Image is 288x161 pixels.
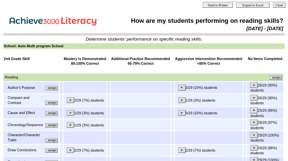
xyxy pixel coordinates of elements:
td: 2/29 (7%) students [63,94,106,106]
input: + [67,122,74,128]
input: Close [273,3,285,8]
td: Mastery is Demonstrated 80-100% Correct [63,56,106,66]
td: How are my students performing on reading skills? [116,17,284,25]
td: 2/29 (7%) students [63,145,106,156]
input: Assign additional materials that assess this skill. [45,101,58,105]
input: + [67,147,74,153]
td: No Items Completed [247,56,283,66]
td: Reading [4,74,143,80]
td: Draw Conclusions [7,147,41,153]
td: 25/29 (86%) students [247,107,283,118]
input: Assign additional materials that assess this skill. [270,75,282,80]
td: 28/29 (97%) students [247,119,283,130]
td: 3/29 (10%) students [175,82,243,93]
td: Determine students' performance on specific reading skills. [4,37,284,42]
td: Additional Practice Recommended 65-79% Correct [111,56,170,66]
td: Compare and Contrast [7,95,43,105]
td: 25/29 (86%) students [247,145,283,156]
td: Chronology/Sequence [7,122,43,128]
td: Author's Purpose [7,85,43,91]
td: 26/29 (90%) students [247,82,283,93]
td: 1/29 (3%) students [63,119,106,130]
input: + [67,97,74,103]
input: + [250,145,258,151]
input: Export to Excel [236,3,270,8]
input: + [250,119,258,125]
input: + [250,82,258,88]
td: School: Auto Multi program School [3,43,285,49]
td: 1/29 (3%) students [63,107,106,118]
input: + [67,110,74,116]
input: Assign additional materials that assess this skill. [45,86,58,90]
td: [DATE] - [DATE] [116,25,284,32]
td: Aggressive Intervention Recommended <65% Correct [175,56,243,66]
input: + [250,132,258,138]
input: + [250,95,258,101]
td: 2nd Grade Skill [3,56,59,66]
input: + [250,107,258,113]
input: Assign additional materials that assess this skill. [45,111,58,115]
td: 26/29 (90%) students [247,94,283,106]
td: Character/Character Traits [7,132,43,143]
img: Achieve3000 Reports Logo [5,13,105,28]
input: Assign additional materials that assess this skill. [45,123,58,127]
input: Send to Printer [203,3,233,8]
td: 29/29 (100%) students [247,131,283,144]
input: + [178,97,186,103]
td: 2/29 (7%) students [175,145,243,156]
input: + [178,85,186,90]
td: 3/29 (10%) students [175,107,243,118]
input: Assign additional materials that assess this skill. [45,148,58,153]
td: Cause and Effect [7,110,43,116]
td: 1/29 (3%) students [175,94,243,106]
input: + [178,147,186,153]
input: Assign additional materials that assess this skill. [45,138,58,143]
input: + [178,110,186,116]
